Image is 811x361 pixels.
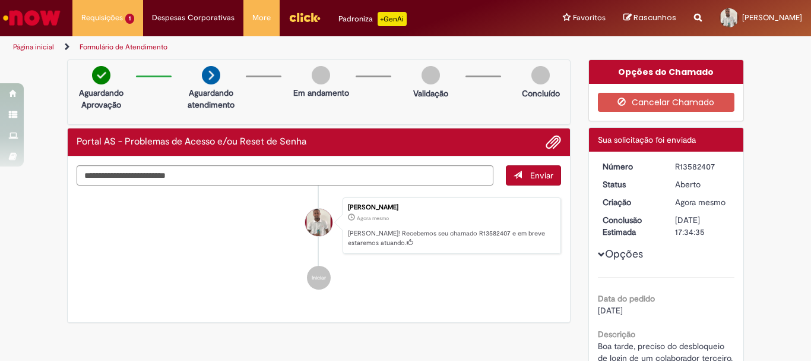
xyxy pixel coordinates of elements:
dt: Criação [594,196,667,208]
span: Rascunhos [633,12,676,23]
div: Aberto [675,178,730,190]
li: Cleison Goncalves Silva [77,197,561,255]
b: Descrição [598,329,635,340]
img: img-circle-grey.png [422,66,440,84]
span: [PERSON_NAME] [742,12,802,23]
p: Aguardando Aprovação [72,87,130,111]
div: R13582407 [675,161,730,172]
a: Rascunhos [623,12,676,24]
button: Enviar [506,165,561,186]
time: 30/09/2025 15:34:32 [675,197,726,208]
b: Data do pedido [598,293,655,304]
p: Em andamento [293,87,349,99]
img: img-circle-grey.png [531,66,550,84]
div: [DATE] 17:34:35 [675,214,730,238]
dt: Conclusão Estimada [594,214,667,238]
ul: Trilhas de página [9,36,532,58]
span: [DATE] [598,305,623,316]
span: Agora mesmo [357,215,389,222]
div: [PERSON_NAME] [348,204,555,211]
span: Despesas Corporativas [152,12,235,24]
textarea: Digite sua mensagem aqui... [77,165,493,186]
div: Padroniza [338,12,407,26]
dt: Status [594,178,667,190]
span: Requisições [81,12,123,24]
p: [PERSON_NAME]! Recebemos seu chamado R13582407 e em breve estaremos atuando. [348,229,555,247]
span: Enviar [530,170,553,181]
img: arrow-next.png [202,66,220,84]
img: check-circle-green.png [92,66,110,84]
p: Validação [413,87,448,99]
div: 30/09/2025 15:34:32 [675,196,730,208]
h2: Portal AS - Problemas de Acesso e/ou Reset de Senha Histórico de tíquete [77,137,306,147]
ul: Histórico de tíquete [77,186,561,302]
img: img-circle-grey.png [312,66,330,84]
a: Página inicial [13,42,54,52]
div: Opções do Chamado [589,60,744,84]
img: ServiceNow [1,6,62,30]
button: Adicionar anexos [546,134,561,150]
p: +GenAi [378,12,407,26]
dt: Número [594,161,667,172]
a: Formulário de Atendimento [80,42,167,52]
span: 1 [125,14,134,24]
span: More [252,12,271,24]
button: Cancelar Chamado [598,93,735,112]
div: Cleison Goncalves Silva [305,209,332,236]
span: Agora mesmo [675,197,726,208]
p: Aguardando atendimento [182,87,240,111]
span: Sua solicitação foi enviada [598,134,696,145]
span: Favoritos [573,12,606,24]
time: 30/09/2025 15:34:32 [357,215,389,222]
img: click_logo_yellow_360x200.png [289,8,321,26]
p: Concluído [522,87,560,99]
